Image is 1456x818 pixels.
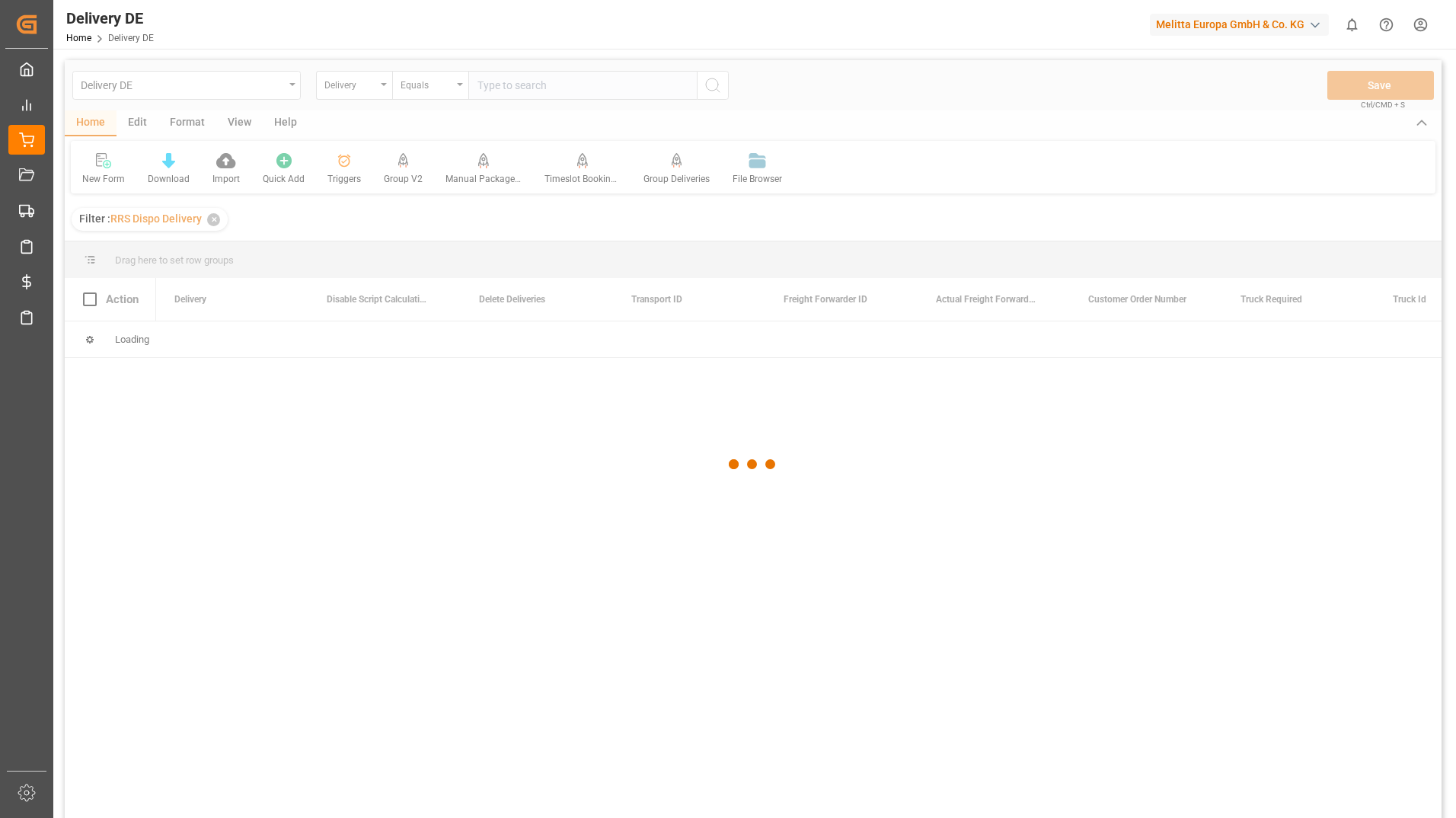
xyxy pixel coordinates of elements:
div: Melitta Europa GmbH & Co. KG [1150,14,1329,36]
div: Delivery DE [66,7,154,30]
button: Melitta Europa GmbH & Co. KG [1150,10,1335,39]
button: show 0 new notifications [1335,8,1369,42]
a: Home [66,33,91,43]
button: Help Center [1369,8,1403,42]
